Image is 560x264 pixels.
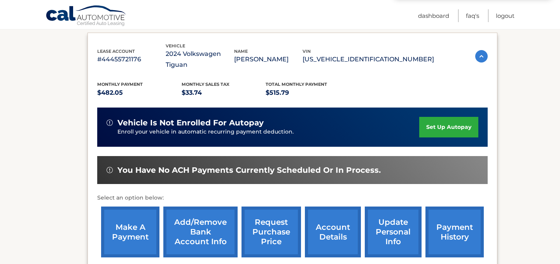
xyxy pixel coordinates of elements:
a: Dashboard [418,9,449,22]
span: Monthly sales Tax [182,82,229,87]
a: Cal Automotive [45,5,127,28]
span: vin [303,49,311,54]
span: lease account [97,49,135,54]
span: You have no ACH payments currently scheduled or in process. [117,165,381,175]
a: Logout [496,9,514,22]
a: update personal info [365,207,422,257]
span: name [234,49,248,54]
img: alert-white.svg [107,120,113,126]
a: request purchase price [241,207,301,257]
a: account details [305,207,361,257]
span: Monthly Payment [97,82,143,87]
a: set up autopay [419,117,478,137]
p: #44455721176 [97,54,166,65]
span: Total Monthly Payment [266,82,327,87]
a: Add/Remove bank account info [163,207,238,257]
img: alert-white.svg [107,167,113,173]
p: [US_VEHICLE_IDENTIFICATION_NUMBER] [303,54,434,65]
p: [PERSON_NAME] [234,54,303,65]
img: accordion-active.svg [475,50,488,63]
p: Select an option below: [97,193,488,203]
p: Enroll your vehicle in automatic recurring payment deduction. [117,128,419,136]
p: $515.79 [266,87,350,98]
p: 2024 Volkswagen Tiguan [166,49,234,70]
span: vehicle [166,43,185,49]
p: $482.05 [97,87,182,98]
a: FAQ's [466,9,479,22]
a: make a payment [101,207,159,257]
span: vehicle is not enrolled for autopay [117,118,264,128]
p: $33.74 [182,87,266,98]
a: payment history [425,207,484,257]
